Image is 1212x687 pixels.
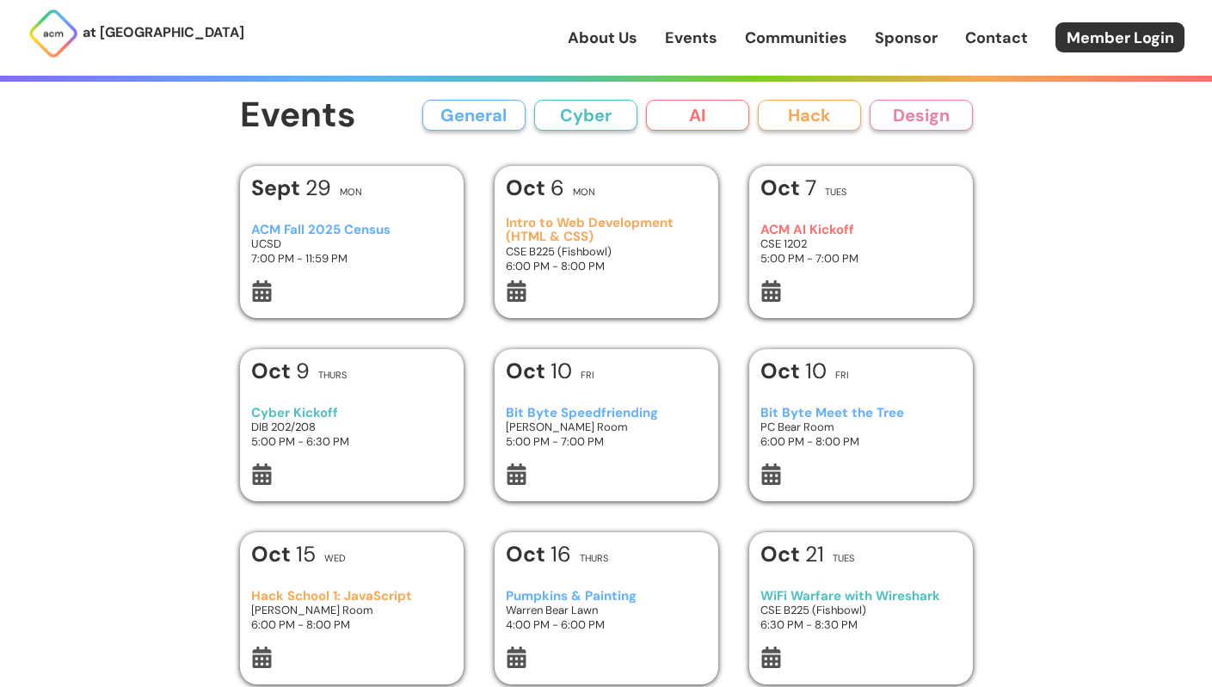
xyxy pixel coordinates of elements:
[251,357,296,385] b: Oct
[580,554,608,563] h2: Thurs
[251,543,316,565] h1: 15
[506,259,706,273] h3: 6:00 PM - 8:00 PM
[506,357,551,385] b: Oct
[28,8,244,59] a: at [GEOGRAPHIC_DATA]
[760,174,805,202] b: Oct
[83,21,244,44] p: at [GEOGRAPHIC_DATA]
[506,216,706,244] h3: Intro to Web Development (HTML & CSS)
[835,371,849,380] h2: Fri
[506,360,572,382] h1: 10
[760,223,961,237] h3: ACM AI Kickoff
[340,187,362,197] h2: Mon
[506,174,551,202] b: Oct
[506,617,706,632] h3: 4:00 PM - 6:00 PM
[760,177,816,199] h1: 7
[251,540,296,568] b: Oct
[760,360,827,382] h1: 10
[506,543,571,565] h1: 16
[534,100,637,131] button: Cyber
[965,27,1028,49] a: Contact
[506,244,706,259] h3: CSE B225 (Fishbowl)
[28,8,79,59] img: ACM Logo
[251,589,452,604] h3: Hack School 1: JavaScript
[251,603,452,617] h3: [PERSON_NAME] Room
[870,100,973,131] button: Design
[506,420,706,434] h3: [PERSON_NAME] Room
[745,27,847,49] a: Communities
[875,27,938,49] a: Sponsor
[833,554,854,563] h2: Tues
[573,187,595,197] h2: Mon
[506,406,706,420] h3: Bit Byte Speedfriending
[251,420,452,434] h3: DIB 202/208
[760,251,961,266] h3: 5:00 PM - 7:00 PM
[251,174,305,202] b: Sept
[1055,22,1184,52] a: Member Login
[251,434,452,449] h3: 5:00 PM - 6:30 PM
[760,434,961,449] h3: 6:00 PM - 8:00 PM
[760,617,961,632] h3: 6:30 PM - 8:30 PM
[758,100,861,131] button: Hack
[760,406,961,420] h3: Bit Byte Meet the Tree
[760,236,961,251] h3: CSE 1202
[646,100,749,131] button: AI
[240,96,356,135] h1: Events
[251,406,452,420] h3: Cyber Kickoff
[760,420,961,434] h3: PC Bear Room
[318,371,347,380] h2: Thurs
[760,589,961,604] h3: WiFi Warfare with Wireshark
[568,27,637,49] a: About Us
[506,603,706,617] h3: Warren Bear Lawn
[760,357,805,385] b: Oct
[251,617,452,632] h3: 6:00 PM - 8:00 PM
[324,554,346,563] h2: Wed
[506,434,706,449] h3: 5:00 PM - 7:00 PM
[506,540,551,568] b: Oct
[760,603,961,617] h3: CSE B225 (Fishbowl)
[665,27,717,49] a: Events
[251,177,331,199] h1: 29
[581,371,594,380] h2: Fri
[825,187,846,197] h2: Tues
[251,251,452,266] h3: 7:00 PM - 11:59 PM
[251,223,452,237] h3: ACM Fall 2025 Census
[251,360,310,382] h1: 9
[760,540,805,568] b: Oct
[760,543,824,565] h1: 21
[506,589,706,604] h3: Pumpkins & Painting
[251,236,452,251] h3: UCSD
[422,100,526,131] button: General
[506,177,564,199] h1: 6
